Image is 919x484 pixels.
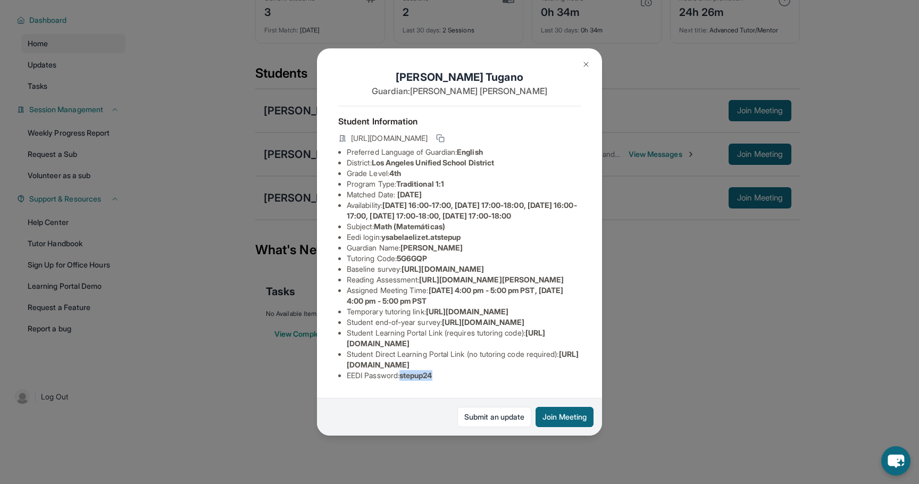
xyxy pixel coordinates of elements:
li: Program Type: [347,179,581,189]
h1: [PERSON_NAME] Tugano [338,70,581,85]
li: Tutoring Code : [347,253,581,264]
h4: Student Information [338,115,581,128]
span: [DATE] [397,190,422,199]
li: Grade Level: [347,168,581,179]
span: stepup24 [399,371,432,380]
span: Los Angeles Unified School District [372,158,494,167]
span: Math (Matemáticas) [374,222,445,231]
span: [URL][DOMAIN_NAME] [402,264,484,273]
span: ysabelaelizet.atstepup [381,232,461,241]
li: Preferred Language of Guardian: [347,147,581,157]
li: Guardian Name : [347,243,581,253]
span: [URL][DOMAIN_NAME] [442,318,524,327]
span: English [457,147,483,156]
span: [DATE] 16:00-17:00, [DATE] 17:00-18:00, [DATE] 16:00-17:00, [DATE] 17:00-18:00, [DATE] 17:00-18:00 [347,201,577,220]
img: Close Icon [582,60,590,69]
button: Copy link [434,132,447,145]
li: Assigned Meeting Time : [347,285,581,306]
span: [PERSON_NAME] [400,243,463,252]
li: Student Direct Learning Portal Link (no tutoring code required) : [347,349,581,370]
li: District: [347,157,581,168]
span: [URL][DOMAIN_NAME] [426,307,508,316]
span: [URL][DOMAIN_NAME] [351,133,428,144]
span: [DATE] 4:00 pm - 5:00 pm PST, [DATE] 4:00 pm - 5:00 pm PST [347,286,563,305]
span: 4th [389,169,401,178]
button: chat-button [881,446,910,475]
span: 5G6GQP [397,254,427,263]
li: Eedi login : [347,232,581,243]
a: Submit an update [457,407,531,427]
li: Subject : [347,221,581,232]
li: Matched Date: [347,189,581,200]
li: Reading Assessment : [347,274,581,285]
p: Guardian: [PERSON_NAME] [PERSON_NAME] [338,85,581,97]
li: Temporary tutoring link : [347,306,581,317]
li: Student Learning Portal Link (requires tutoring code) : [347,328,581,349]
li: EEDI Password : [347,370,581,381]
span: [URL][DOMAIN_NAME][PERSON_NAME] [419,275,564,284]
button: Join Meeting [536,407,594,427]
li: Student end-of-year survey : [347,317,581,328]
li: Baseline survey : [347,264,581,274]
span: Traditional 1:1 [396,179,444,188]
li: Availability: [347,200,581,221]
